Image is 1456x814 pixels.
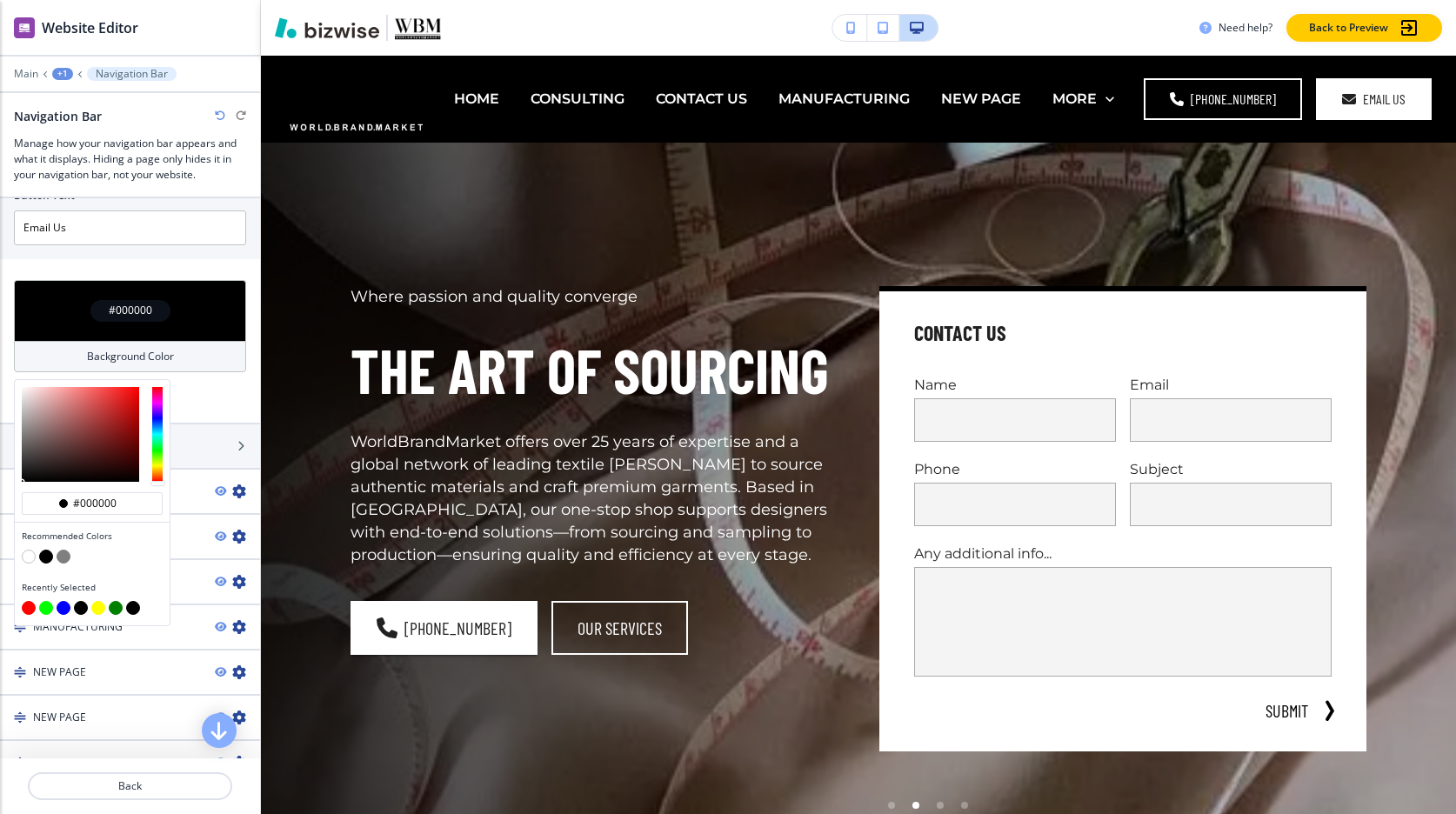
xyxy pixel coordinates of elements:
[14,757,26,769] img: Drag
[52,68,73,80] button: +1
[96,68,168,80] p: Navigation Bar
[778,89,910,109] p: MANUFACTURING
[1219,20,1272,36] h3: Need help?
[14,68,38,80] button: Main
[42,17,138,38] h2: Website Editor
[914,459,1116,479] p: Phone
[109,303,152,318] h4: #000000
[351,286,838,309] p: Where passion and quality converge
[1259,697,1314,724] button: SUBMIT
[22,530,163,543] h4: Recommended Colors
[14,107,102,125] h2: Navigation Bar
[275,17,379,38] img: Bizwise Logo
[351,330,838,410] h1: The Art of Sourcing
[1052,89,1097,109] p: MORE
[287,62,430,135] img: WorldBrandMarket
[28,772,232,800] button: Back
[1130,459,1332,479] p: Subject
[14,136,246,183] h3: Manage how your navigation bar appears and what it displays. Hiding a page only hides it in your ...
[1309,20,1388,36] p: Back to Preview
[914,544,1332,564] p: Any additional info...
[1130,375,1332,395] p: Email
[14,711,26,724] img: Drag
[395,16,442,40] img: Your Logo
[33,664,86,680] h4: NEW PAGE
[1316,78,1432,120] a: Email Us
[30,778,230,794] p: Back
[551,601,688,655] button: Our Services
[351,601,538,655] a: [PHONE_NUMBER]
[531,89,624,109] p: CONSULTING
[14,666,26,678] img: Drag
[454,89,499,109] p: HOME
[87,67,177,81] button: Navigation Bar
[22,581,163,594] h4: Recently Selected
[914,375,1116,395] p: Name
[351,431,838,566] p: WorldBrandMarket offers over 25 years of expertise and a global network of leading textile [PERSO...
[914,319,1006,347] h4: Contact Us
[1144,78,1302,120] a: [PHONE_NUMBER]
[1286,14,1442,42] button: Back to Preview
[941,89,1021,109] p: NEW PAGE
[33,619,123,635] h4: MANUFACTURING
[14,621,26,633] img: Drag
[33,710,86,725] h4: NEW PAGE
[87,349,174,364] h4: Background Color
[33,755,86,771] h4: NEW PAGE
[14,280,246,372] button: #000000Background Color
[14,17,35,38] img: editor icon
[656,89,747,109] p: CONTACT US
